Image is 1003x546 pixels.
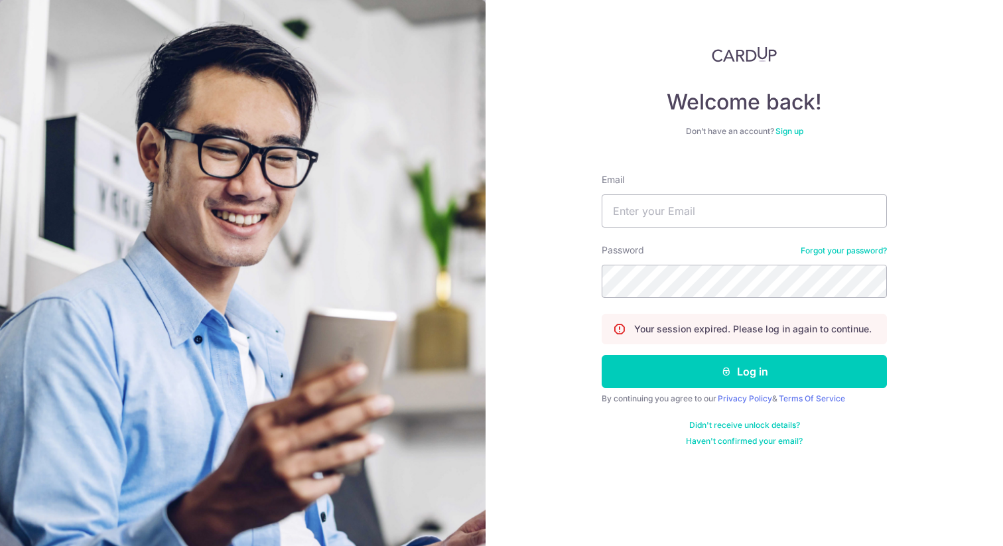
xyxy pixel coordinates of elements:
[775,126,803,136] a: Sign up
[602,393,887,404] div: By continuing you agree to our &
[801,245,887,256] a: Forgot your password?
[602,355,887,388] button: Log in
[712,46,777,62] img: CardUp Logo
[779,393,845,403] a: Terms Of Service
[602,173,624,186] label: Email
[602,243,644,257] label: Password
[602,89,887,115] h4: Welcome back!
[634,322,872,336] p: Your session expired. Please log in again to continue.
[602,194,887,228] input: Enter your Email
[686,436,803,446] a: Haven't confirmed your email?
[718,393,772,403] a: Privacy Policy
[689,420,800,431] a: Didn't receive unlock details?
[602,126,887,137] div: Don’t have an account?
